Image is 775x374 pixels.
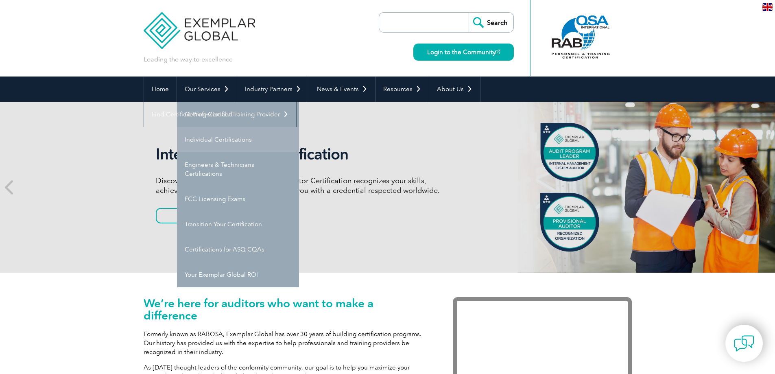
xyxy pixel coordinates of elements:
a: Industry Partners [237,77,309,102]
p: Discover how our redesigned Internal Auditor Certification recognizes your skills, achievements, ... [156,176,461,195]
a: Your Exemplar Global ROI [177,262,299,287]
a: Learn More [156,208,240,223]
a: Our Services [177,77,237,102]
p: Leading the way to excellence [144,55,233,64]
a: News & Events [309,77,375,102]
img: open_square.png [496,50,500,54]
h2: Internal Auditor Certification [156,145,461,164]
h1: We’re here for auditors who want to make a difference [144,297,428,322]
a: About Us [429,77,480,102]
a: Home [144,77,177,102]
a: Certifications for ASQ CQAs [177,237,299,262]
p: Formerly known as RABQSA, Exemplar Global has over 30 years of building certification programs. O... [144,330,428,357]
a: Transition Your Certification [177,212,299,237]
a: Individual Certifications [177,127,299,152]
a: Find Certified Professional / Training Provider [144,102,296,127]
a: Login to the Community [413,44,514,61]
input: Search [469,13,513,32]
img: contact-chat.png [734,333,754,354]
a: Engineers & Technicians Certifications [177,152,299,186]
a: Resources [375,77,429,102]
a: FCC Licensing Exams [177,186,299,212]
img: en [762,3,773,11]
